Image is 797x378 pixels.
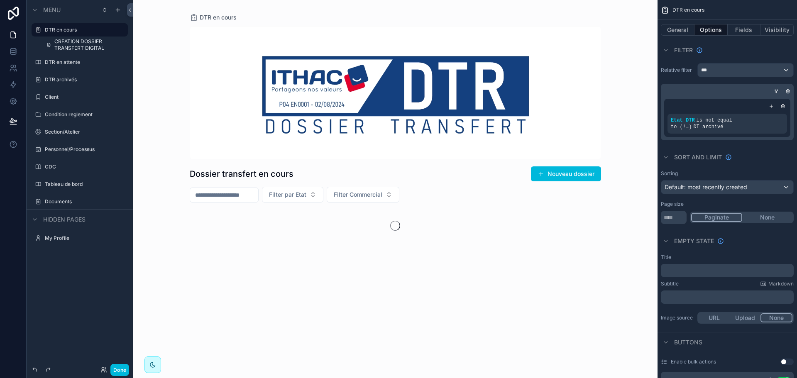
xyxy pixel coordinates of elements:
[661,170,678,177] label: Sorting
[45,198,123,205] label: Documents
[691,213,742,222] button: Paginate
[661,280,679,287] label: Subtitle
[661,290,794,304] div: scrollable content
[45,59,123,66] label: DTR en attente
[661,201,684,207] label: Page size
[742,213,792,222] button: None
[45,163,123,170] label: CDC
[45,129,123,135] label: Section/Atelier
[661,264,794,277] div: scrollable content
[54,38,123,51] span: CREATION DOSSIER TRANSFERT DIGITAL
[671,358,716,365] label: Enable bulk actions
[665,183,747,190] span: Default: most recently created
[693,124,723,130] span: DT archivé
[110,364,129,376] button: Done
[43,6,61,14] span: Menu
[45,146,123,153] label: Personnel/Processus
[45,235,123,241] label: My Profile
[730,313,761,322] button: Upload
[728,24,761,36] button: Fields
[661,24,694,36] button: General
[661,254,671,261] label: Title
[760,24,794,36] button: Visibility
[42,38,128,51] a: CREATION DOSSIER TRANSFERT DIGITAL
[45,94,123,100] label: Client
[661,67,694,73] label: Relative filter
[674,153,722,161] span: Sort And Limit
[760,280,794,287] a: Markdown
[760,313,792,322] button: None
[674,46,693,54] span: Filter
[694,24,728,36] button: Options
[43,215,86,224] span: Hidden pages
[661,180,794,194] button: Default: most recently created
[45,27,123,33] label: DTR en cours
[661,315,694,321] label: Image source
[768,280,794,287] span: Markdown
[674,237,714,245] span: Empty state
[674,338,702,346] span: Buttons
[672,7,704,13] span: DTR en cours
[699,313,730,322] button: URL
[45,111,123,118] label: Condition reglement
[671,117,732,130] span: is not equal to (!=)
[671,117,695,123] span: Etat DTR
[45,76,123,83] label: DTR archivés
[45,181,123,188] label: Tableau de bord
